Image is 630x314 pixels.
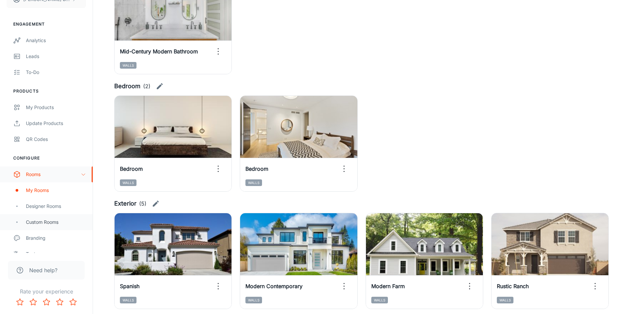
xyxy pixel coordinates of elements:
[26,219,86,226] div: Custom Rooms
[40,295,53,309] button: Rate 3 star
[26,120,86,127] div: Update Products
[13,295,27,309] button: Rate 1 star
[120,62,136,69] span: Walls
[371,297,388,303] span: Walls
[26,69,86,76] div: To-do
[245,282,303,290] h6: Modern Contemporary
[497,297,513,303] span: Walls
[245,179,262,186] span: Walls
[26,250,86,258] div: Texts
[120,282,139,290] h6: Spanish
[26,53,86,60] div: Leads
[26,171,81,178] div: Rooms
[29,266,57,274] span: Need help?
[114,82,140,91] h6: Bedroom
[26,234,86,242] div: Branding
[143,82,150,90] p: (2)
[139,200,146,208] p: (5)
[120,47,198,55] h6: Mid-Century Modern Bathroom
[26,104,86,111] div: My Products
[120,179,136,186] span: Walls
[66,295,80,309] button: Rate 5 star
[53,295,66,309] button: Rate 4 star
[245,297,262,303] span: Walls
[26,136,86,143] div: QR Codes
[120,297,136,303] span: Walls
[26,187,86,194] div: My Rooms
[120,165,143,173] h6: Bedroom
[26,37,86,44] div: Analytics
[371,282,405,290] h6: Modern Farm
[27,295,40,309] button: Rate 2 star
[26,203,86,210] div: Designer Rooms
[114,199,136,208] h6: Exterior
[497,282,529,290] h6: Rustic Ranch
[245,165,268,173] h6: Bedroom
[5,287,87,295] p: Rate your experience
